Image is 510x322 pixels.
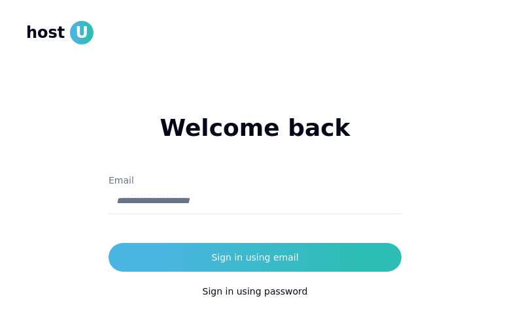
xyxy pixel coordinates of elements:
[109,277,401,306] button: Sign in using password
[211,251,298,264] div: Sign in using email
[109,175,134,185] label: Email
[109,115,401,141] h1: Welcome back
[26,21,93,44] a: hostU
[26,22,65,43] span: host
[70,21,93,44] span: U
[109,243,401,272] button: Sign in using email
